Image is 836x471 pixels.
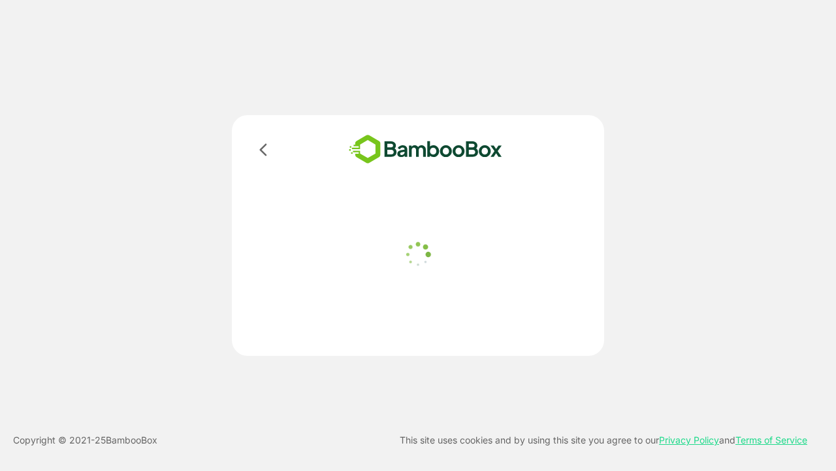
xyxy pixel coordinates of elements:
a: Terms of Service [735,434,807,445]
img: loader [402,238,434,271]
a: Privacy Policy [659,434,719,445]
img: bamboobox [330,131,521,168]
p: Copyright © 2021- 25 BambooBox [13,432,157,448]
p: This site uses cookies and by using this site you agree to our and [400,432,807,448]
